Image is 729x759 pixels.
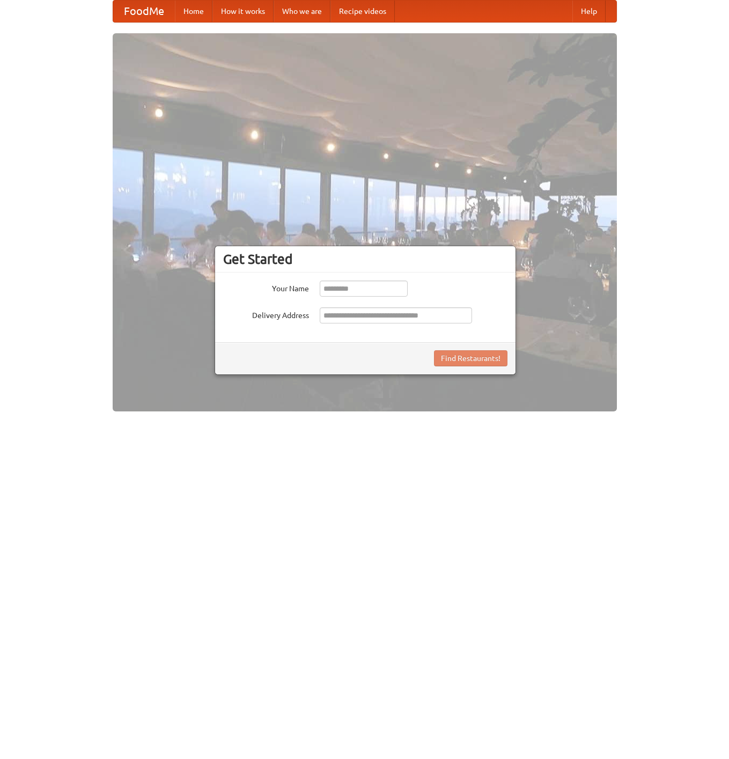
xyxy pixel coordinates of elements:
[434,350,507,366] button: Find Restaurants!
[212,1,274,22] a: How it works
[223,281,309,294] label: Your Name
[223,251,507,267] h3: Get Started
[175,1,212,22] a: Home
[223,307,309,321] label: Delivery Address
[274,1,330,22] a: Who we are
[330,1,395,22] a: Recipe videos
[113,1,175,22] a: FoodMe
[572,1,606,22] a: Help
